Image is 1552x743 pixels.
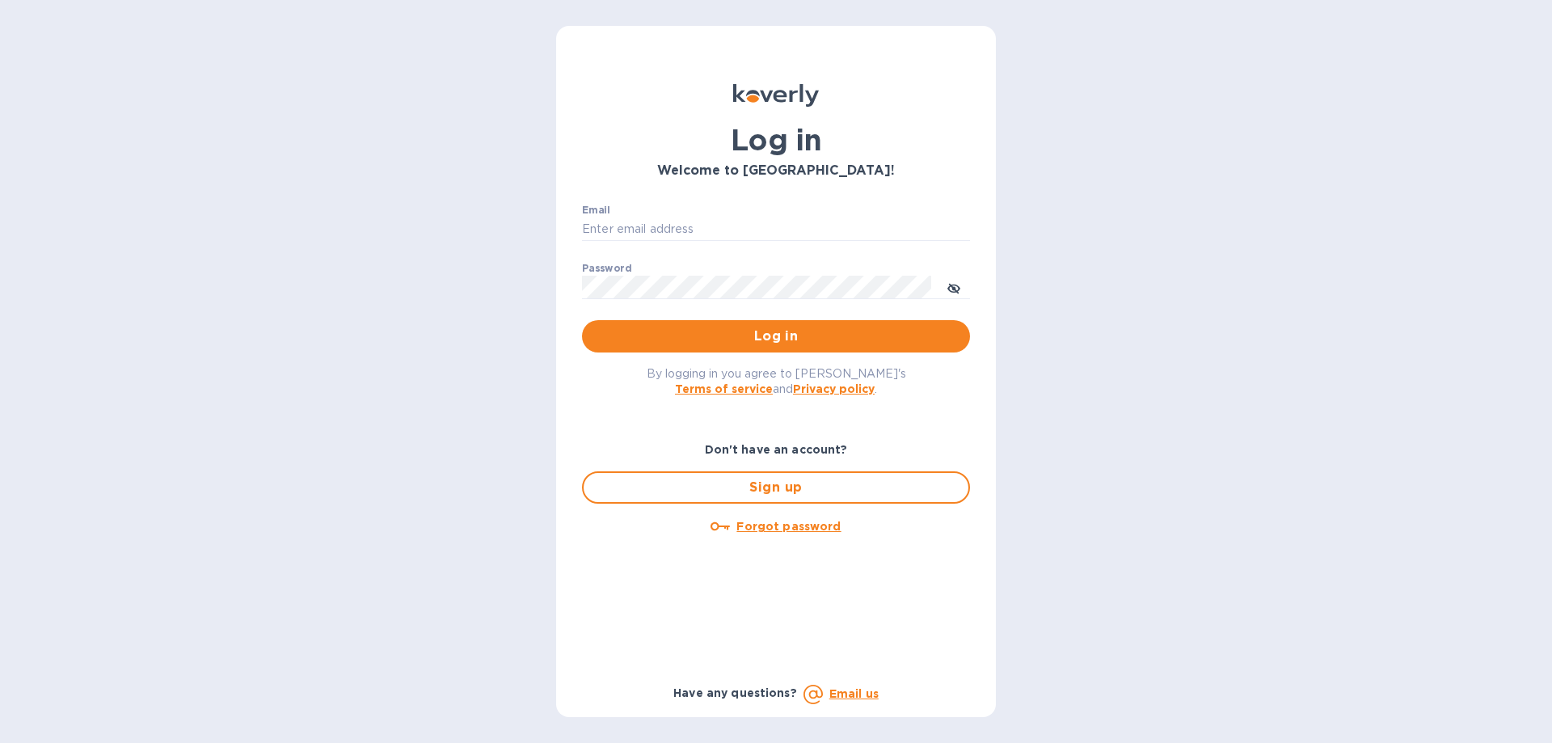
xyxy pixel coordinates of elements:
[582,264,631,273] label: Password
[582,205,610,215] label: Email
[595,327,957,346] span: Log in
[736,520,841,533] u: Forgot password
[582,217,970,242] input: Enter email address
[705,443,848,456] b: Don't have an account?
[733,84,819,107] img: Koverly
[647,367,906,395] span: By logging in you agree to [PERSON_NAME]'s and .
[829,687,879,700] a: Email us
[673,686,797,699] b: Have any questions?
[793,382,875,395] a: Privacy policy
[582,163,970,179] h3: Welcome to [GEOGRAPHIC_DATA]!
[582,320,970,353] button: Log in
[597,478,955,497] span: Sign up
[582,471,970,504] button: Sign up
[582,123,970,157] h1: Log in
[675,382,773,395] a: Terms of service
[938,271,970,303] button: toggle password visibility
